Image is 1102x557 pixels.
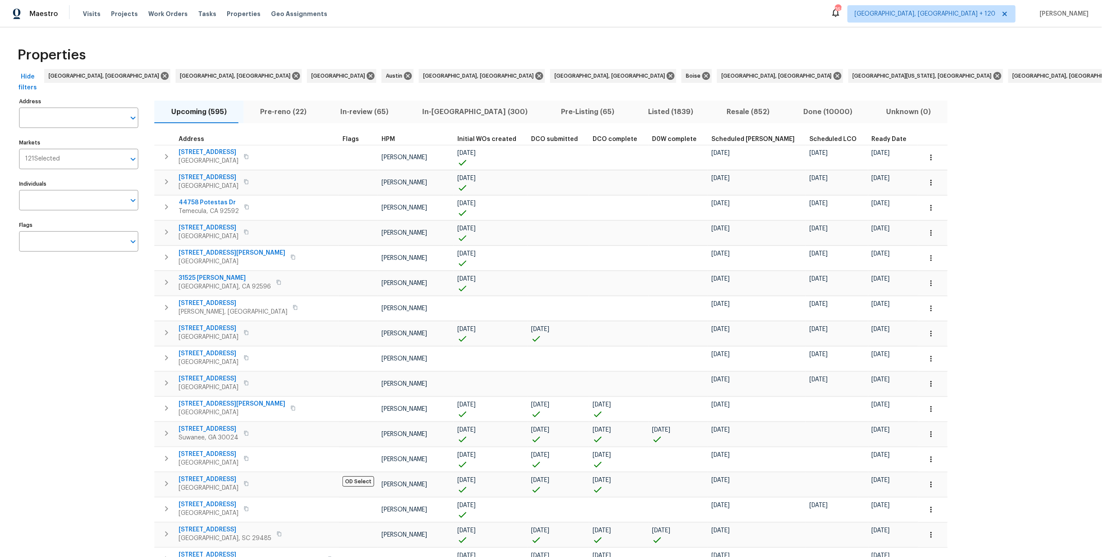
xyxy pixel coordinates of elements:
[381,331,427,337] span: [PERSON_NAME]
[809,200,828,206] span: [DATE]
[179,299,287,308] span: [STREET_ADDRESS]
[381,356,427,362] span: [PERSON_NAME]
[809,326,828,332] span: [DATE]
[381,205,427,211] span: [PERSON_NAME]
[711,276,730,282] span: [DATE]
[179,408,285,417] span: [GEOGRAPHIC_DATA]
[160,106,238,118] span: Upcoming (595)
[457,427,476,433] span: [DATE]
[872,452,890,458] span: [DATE]
[457,326,476,332] span: [DATE]
[711,200,730,206] span: [DATE]
[874,106,942,118] span: Unknown (0)
[593,402,611,408] span: [DATE]
[711,477,730,483] span: [DATE]
[872,427,890,433] span: [DATE]
[554,72,668,80] span: [GEOGRAPHIC_DATA], [GEOGRAPHIC_DATA]
[176,69,302,83] div: [GEOGRAPHIC_DATA], [GEOGRAPHIC_DATA]
[179,358,238,367] span: [GEOGRAPHIC_DATA]
[711,226,730,232] span: [DATE]
[457,136,516,142] span: Initial WOs created
[652,136,697,142] span: D0W complete
[809,226,828,232] span: [DATE]
[457,528,476,534] span: [DATE]
[381,136,395,142] span: HPM
[179,148,238,157] span: [STREET_ADDRESS]
[127,112,139,124] button: Open
[179,509,238,518] span: [GEOGRAPHIC_DATA]
[1037,10,1089,18] span: [PERSON_NAME]
[342,136,359,142] span: Flags
[329,106,400,118] span: In-review (65)
[853,72,995,80] span: [GEOGRAPHIC_DATA][US_STATE], [GEOGRAPHIC_DATA]
[593,528,611,534] span: [DATE]
[652,427,670,433] span: [DATE]
[179,249,285,257] span: [STREET_ADDRESS][PERSON_NAME]
[593,136,637,142] span: DCO complete
[127,194,139,206] button: Open
[179,383,238,392] span: [GEOGRAPHIC_DATA]
[179,349,238,358] span: [STREET_ADDRESS]
[19,99,138,104] label: Address
[381,507,427,513] span: [PERSON_NAME]
[721,72,835,80] span: [GEOGRAPHIC_DATA], [GEOGRAPHIC_DATA]
[792,106,864,118] span: Done (10000)
[531,402,549,408] span: [DATE]
[17,72,38,93] span: Hide filters
[179,157,238,165] span: [GEOGRAPHIC_DATA]
[652,528,670,534] span: [DATE]
[179,136,204,142] span: Address
[809,136,857,142] span: Scheduled LCO
[179,433,238,442] span: Suwanee, GA 30024
[179,207,239,216] span: Temecula, CA 92592
[711,150,730,156] span: [DATE]
[711,251,730,257] span: [DATE]
[457,200,476,206] span: [DATE]
[179,450,238,459] span: [STREET_ADDRESS]
[19,181,138,187] label: Individuals
[381,255,427,261] span: [PERSON_NAME]
[179,173,238,182] span: [STREET_ADDRESS]
[457,251,476,257] span: [DATE]
[19,223,138,228] label: Flags
[419,69,545,83] div: [GEOGRAPHIC_DATA], [GEOGRAPHIC_DATA]
[457,150,476,156] span: [DATE]
[809,175,828,181] span: [DATE]
[19,140,138,145] label: Markets
[411,106,539,118] span: In-[GEOGRAPHIC_DATA] (300)
[593,427,611,433] span: [DATE]
[148,10,188,18] span: Work Orders
[179,374,238,383] span: [STREET_ADDRESS]
[179,324,238,333] span: [STREET_ADDRESS]
[381,381,427,387] span: [PERSON_NAME]
[835,5,841,14] div: 762
[872,226,890,232] span: [DATE]
[198,11,216,17] span: Tasks
[111,10,138,18] span: Projects
[179,232,238,241] span: [GEOGRAPHIC_DATA]
[179,475,238,484] span: [STREET_ADDRESS]
[180,72,294,80] span: [GEOGRAPHIC_DATA], [GEOGRAPHIC_DATA]
[715,106,782,118] span: Resale (852)
[531,452,549,458] span: [DATE]
[227,10,261,18] span: Properties
[711,402,730,408] span: [DATE]
[381,180,427,186] span: [PERSON_NAME]
[686,72,704,80] span: Boise
[179,534,271,543] span: [GEOGRAPHIC_DATA], SC 29485
[531,427,549,433] span: [DATE]
[179,274,271,282] span: 31525 [PERSON_NAME]
[872,351,890,357] span: [DATE]
[809,276,828,282] span: [DATE]
[711,351,730,357] span: [DATE]
[855,10,996,18] span: [GEOGRAPHIC_DATA], [GEOGRAPHIC_DATA] + 120
[49,72,163,80] span: [GEOGRAPHIC_DATA], [GEOGRAPHIC_DATA]
[179,257,285,266] span: [GEOGRAPHIC_DATA]
[179,198,239,207] span: 44758 Potestas Dr
[809,377,828,383] span: [DATE]
[457,502,476,508] span: [DATE]
[127,236,139,248] button: Open
[381,305,427,311] span: [PERSON_NAME]
[381,431,427,437] span: [PERSON_NAME]
[179,425,238,433] span: [STREET_ADDRESS]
